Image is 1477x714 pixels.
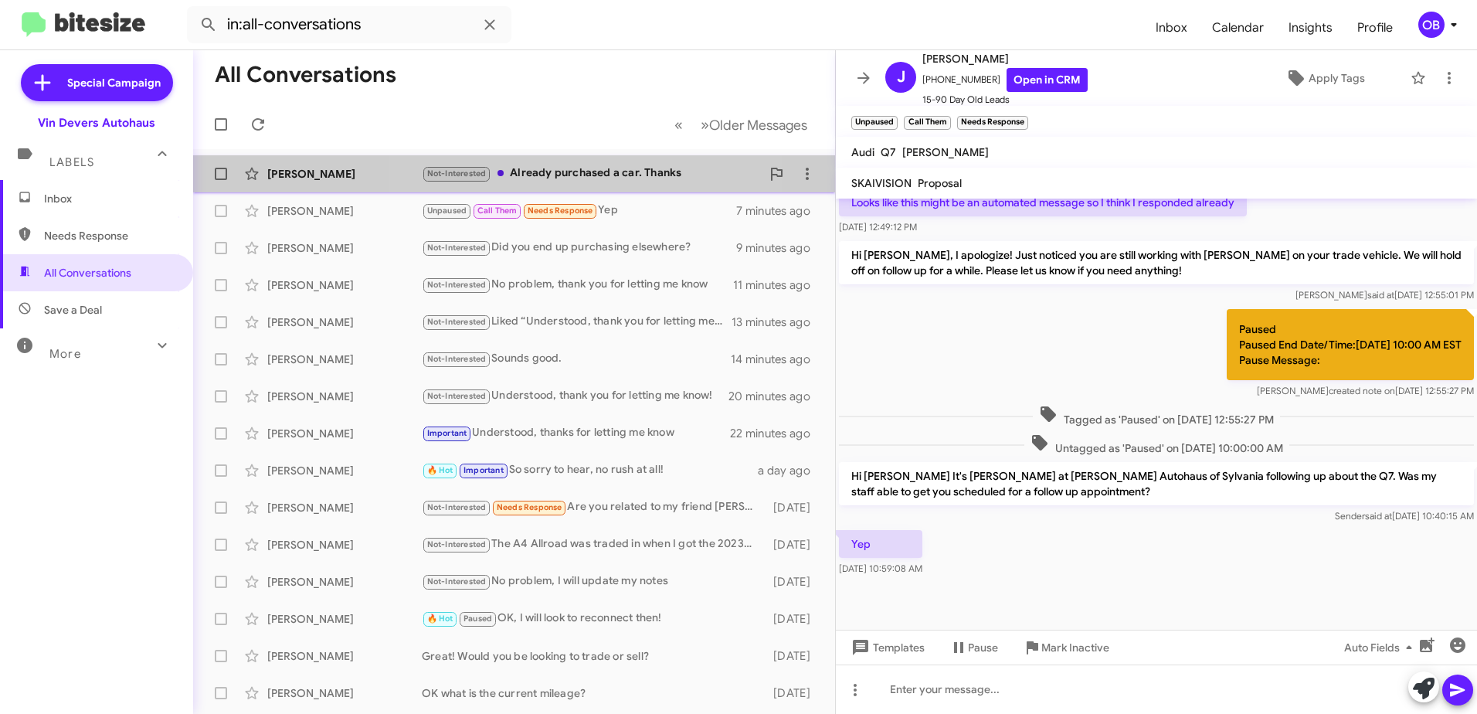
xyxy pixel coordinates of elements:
[267,203,422,219] div: [PERSON_NAME]
[497,502,562,512] span: Needs Response
[1405,12,1460,38] button: OB
[897,65,905,90] span: J
[957,116,1028,130] small: Needs Response
[1024,433,1289,456] span: Untagged as 'Paused' on [DATE] 10:00:00 AM
[839,530,922,558] p: Yep
[44,228,175,243] span: Needs Response
[422,498,766,516] div: Are you related to my friend [PERSON_NAME]?
[427,168,487,178] span: Not-Interested
[267,685,422,701] div: [PERSON_NAME]
[38,115,155,131] div: Vin Devers Autohaus
[839,241,1474,284] p: Hi [PERSON_NAME], I apologize! Just noticed you are still working with [PERSON_NAME] on your trad...
[528,206,593,216] span: Needs Response
[922,49,1088,68] span: [PERSON_NAME]
[427,502,487,512] span: Not-Interested
[422,239,736,257] div: Did you end up purchasing elsewhere?
[1418,12,1445,38] div: OB
[1143,5,1200,50] a: Inbox
[267,537,422,552] div: [PERSON_NAME]
[766,500,823,515] div: [DATE]
[1276,5,1345,50] a: Insights
[267,389,422,404] div: [PERSON_NAME]
[427,614,453,624] span: 🔥 Hot
[730,426,823,441] div: 22 minutes ago
[736,203,823,219] div: 7 minutes ago
[766,574,823,590] div: [DATE]
[732,314,823,330] div: 13 minutes ago
[1295,289,1474,301] span: [PERSON_NAME] [DATE] 12:55:01 PM
[733,277,823,293] div: 11 minutes ago
[427,317,487,327] span: Not-Interested
[730,389,823,404] div: 20 minutes ago
[422,387,730,405] div: Understood, thank you for letting me know!
[67,75,161,90] span: Special Campaign
[709,117,807,134] span: Older Messages
[1367,289,1394,301] span: said at
[427,280,487,290] span: Not-Interested
[1335,510,1474,522] span: Sender [DATE] 10:40:15 AM
[267,426,422,441] div: [PERSON_NAME]
[21,64,173,101] a: Special Campaign
[666,109,817,141] nav: Page navigation example
[839,462,1474,505] p: Hi [PERSON_NAME] It's [PERSON_NAME] at [PERSON_NAME] Autohaus of Sylvania following up about the ...
[922,68,1088,92] span: [PHONE_NUMBER]
[427,576,487,586] span: Not-Interested
[1010,634,1122,661] button: Mark Inactive
[766,685,823,701] div: [DATE]
[701,115,709,134] span: »
[267,277,422,293] div: [PERSON_NAME]
[44,265,131,280] span: All Conversations
[1329,385,1395,396] span: created note on
[1007,68,1088,92] a: Open in CRM
[267,648,422,664] div: [PERSON_NAME]
[44,302,102,318] span: Save a Deal
[422,648,766,664] div: Great! Would you be looking to trade or sell?
[215,63,396,87] h1: All Conversations
[427,428,467,438] span: Important
[427,391,487,401] span: Not-Interested
[839,221,917,233] span: [DATE] 12:49:12 PM
[918,176,962,190] span: Proposal
[766,537,823,552] div: [DATE]
[691,109,817,141] button: Next
[422,573,766,590] div: No problem, I will update my notes
[851,116,898,130] small: Unpaused
[904,116,950,130] small: Call Them
[1041,634,1109,661] span: Mark Inactive
[851,176,912,190] span: SKAIVISION
[1309,64,1365,92] span: Apply Tags
[836,634,937,661] button: Templates
[1365,510,1392,522] span: said at
[839,189,1247,216] p: Looks like this might be an automated message so I think I responded already
[267,500,422,515] div: [PERSON_NAME]
[422,276,733,294] div: No problem, thank you for letting me know
[422,165,761,182] div: Already purchased a car. Thanks
[427,243,487,253] span: Not-Interested
[839,563,922,574] span: [DATE] 10:59:08 AM
[665,109,692,141] button: Previous
[851,145,874,159] span: Audi
[937,634,1010,661] button: Pause
[1246,64,1403,92] button: Apply Tags
[1345,5,1405,50] a: Profile
[902,145,989,159] span: [PERSON_NAME]
[267,352,422,367] div: [PERSON_NAME]
[422,685,766,701] div: OK what is the current mileage?
[422,350,731,368] div: Sounds good.
[49,155,94,169] span: Labels
[44,191,175,206] span: Inbox
[267,240,422,256] div: [PERSON_NAME]
[758,463,823,478] div: a day ago
[422,461,758,479] div: So sorry to hear, no rush at all!
[1200,5,1276,50] a: Calendar
[422,424,730,442] div: Understood, thanks for letting me know
[427,465,453,475] span: 🔥 Hot
[881,145,896,159] span: Q7
[267,611,422,627] div: [PERSON_NAME]
[422,610,766,627] div: OK, I will look to reconnect then!
[766,611,823,627] div: [DATE]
